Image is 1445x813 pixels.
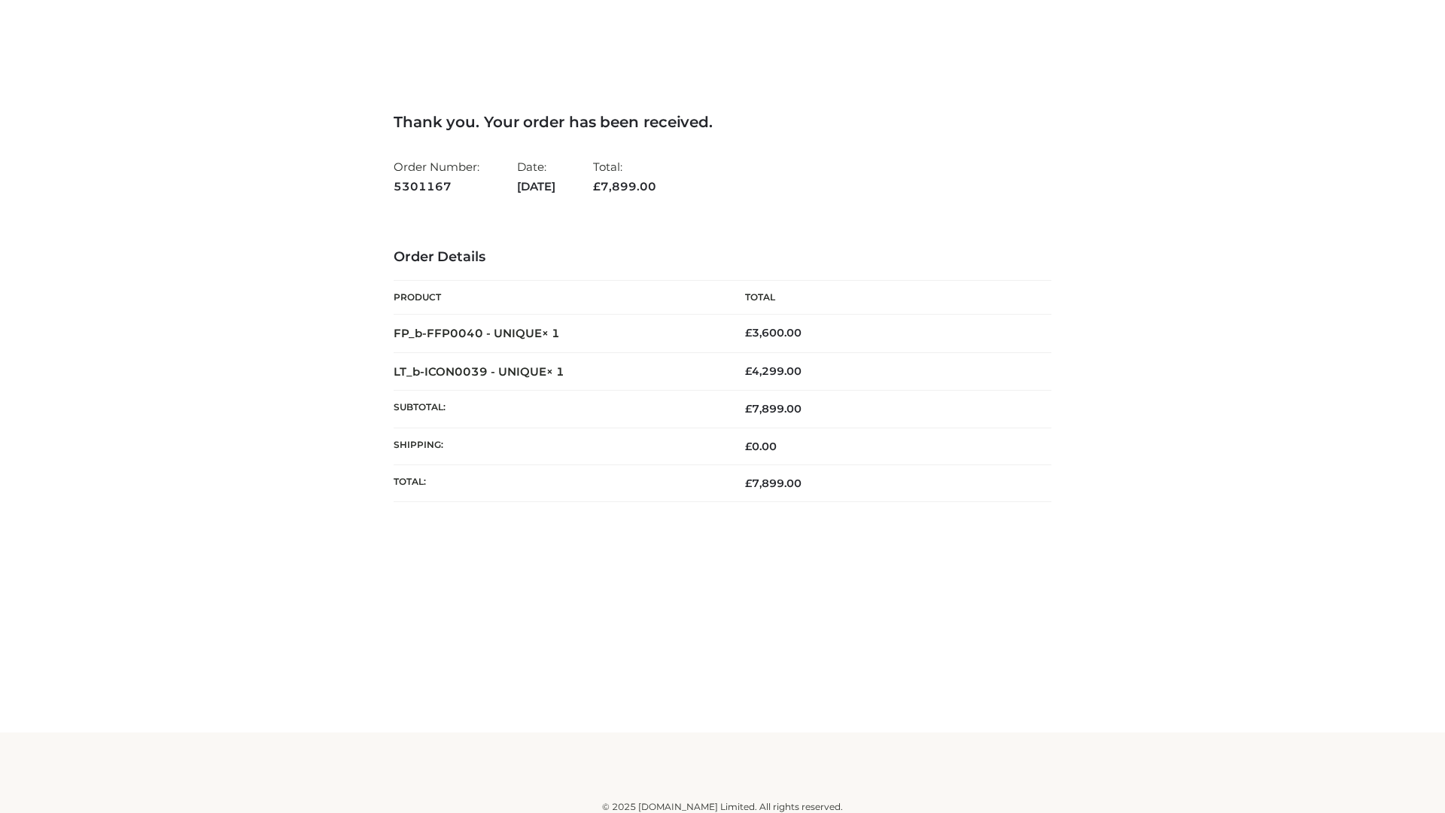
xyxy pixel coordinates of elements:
h3: Order Details [394,249,1051,266]
th: Shipping: [394,428,722,464]
bdi: 0.00 [745,440,777,453]
h3: Thank you. Your order has been received. [394,113,1051,131]
span: 7,899.00 [593,179,656,193]
span: £ [745,402,752,416]
strong: FP_b-FFP0040 - UNIQUE [394,326,560,340]
bdi: 3,600.00 [745,326,802,340]
span: £ [745,477,752,490]
strong: × 1 [542,326,560,340]
li: Order Number: [394,154,479,199]
span: 7,899.00 [745,477,802,490]
th: Total [722,281,1051,315]
span: £ [745,364,752,378]
th: Subtotal: [394,391,722,428]
span: £ [745,440,752,453]
span: 7,899.00 [745,402,802,416]
th: Total: [394,464,722,501]
strong: [DATE] [517,177,555,196]
th: Product [394,281,722,315]
strong: 5301167 [394,177,479,196]
li: Total: [593,154,656,199]
span: £ [745,326,752,340]
strong: × 1 [546,364,564,379]
li: Date: [517,154,555,199]
span: £ [593,179,601,193]
bdi: 4,299.00 [745,364,802,378]
strong: LT_b-ICON0039 - UNIQUE [394,364,564,379]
